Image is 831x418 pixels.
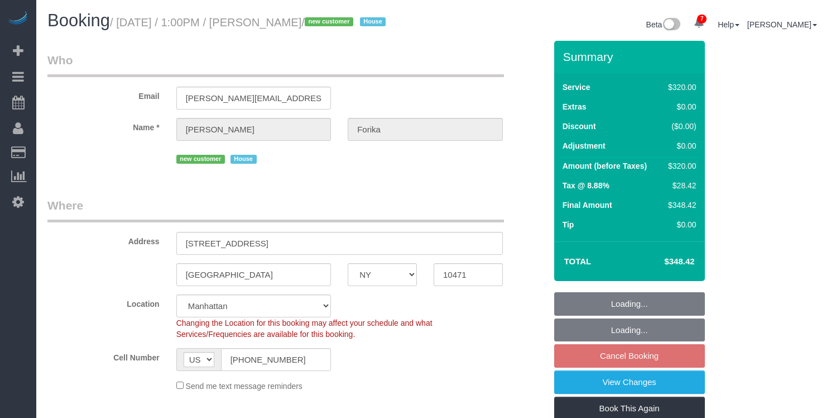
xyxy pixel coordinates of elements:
[564,256,592,266] strong: Total
[176,155,225,164] span: new customer
[563,50,699,63] h3: Summary
[434,263,503,286] input: Zip Code
[563,82,590,93] label: Service
[186,382,302,391] span: Send me text message reminders
[301,16,389,28] span: /
[47,197,504,222] legend: Where
[360,17,386,26] span: House
[664,219,696,230] div: $0.00
[563,219,574,230] label: Tip
[7,11,29,27] img: Automaid Logo
[176,87,332,110] input: Email
[39,232,168,247] label: Address
[664,199,696,211] div: $348.42
[176,118,332,141] input: First Name
[664,82,696,93] div: $320.00
[664,140,696,151] div: $0.00
[697,15,707,23] span: 7
[39,87,168,102] label: Email
[110,16,389,28] small: / [DATE] / 1:00PM / [PERSON_NAME]
[688,11,710,36] a: 7
[563,101,587,112] label: Extras
[664,121,696,132] div: ($0.00)
[631,257,694,267] h4: $348.42
[305,17,353,26] span: new customer
[662,18,680,32] img: New interface
[563,121,596,132] label: Discount
[176,319,433,339] span: Changing the Location for this booking may affect your schedule and what Services/Frequencies are...
[563,199,612,211] label: Final Amount
[718,20,739,29] a: Help
[47,11,110,30] span: Booking
[39,348,168,363] label: Cell Number
[554,370,705,394] a: View Changes
[230,155,257,164] span: House
[348,118,503,141] input: Last Name
[747,20,817,29] a: [PERSON_NAME]
[39,294,168,310] label: Location
[47,52,504,77] legend: Who
[176,263,332,286] input: City
[646,20,681,29] a: Beta
[563,160,647,172] label: Amount (before Taxes)
[664,160,696,172] div: $320.00
[664,180,696,191] div: $28.42
[563,140,606,151] label: Adjustment
[39,118,168,133] label: Name *
[664,101,696,112] div: $0.00
[221,348,332,371] input: Cell Number
[563,180,609,191] label: Tax @ 8.88%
